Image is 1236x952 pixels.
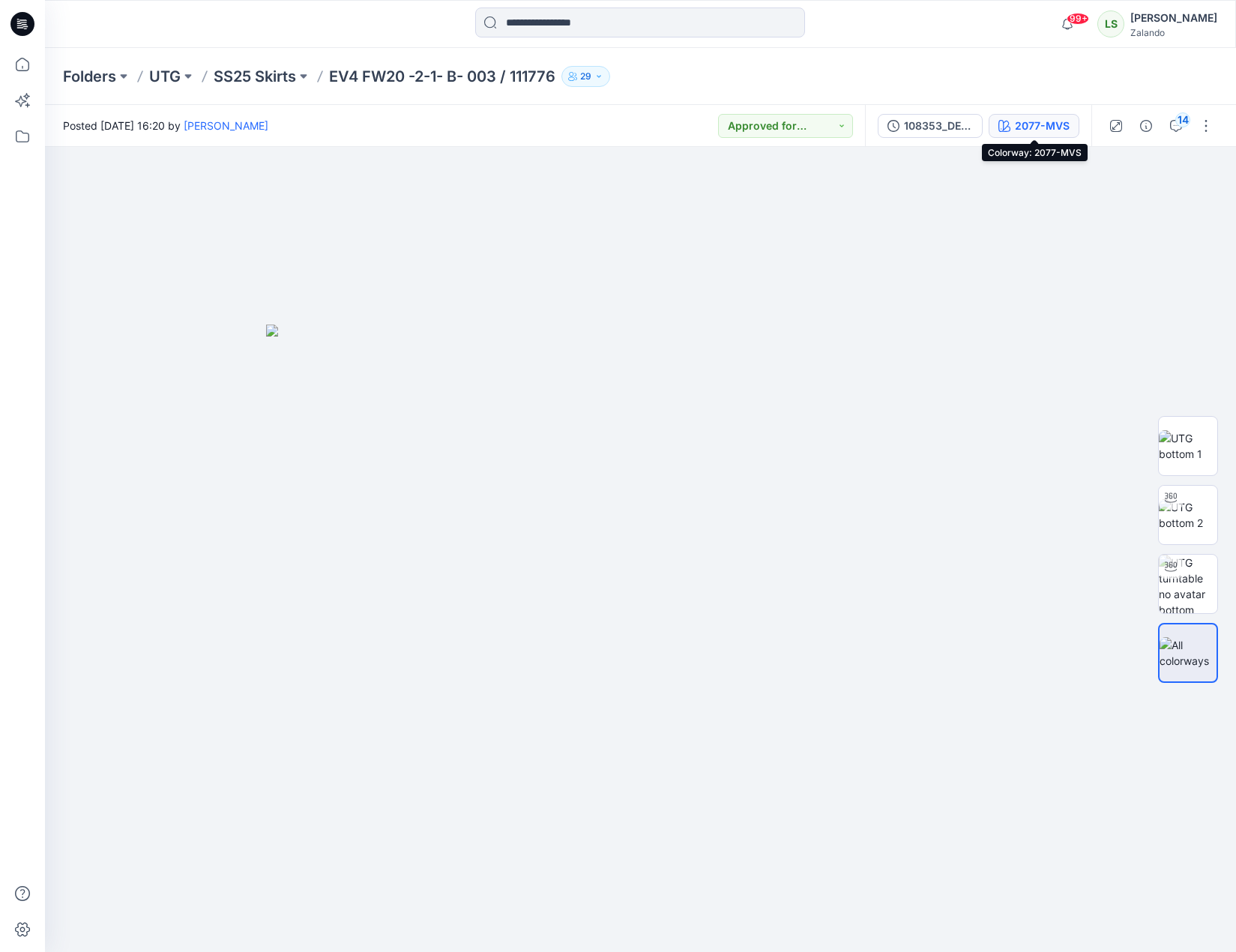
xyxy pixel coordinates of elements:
img: UTG bottom 2 [1159,499,1217,531]
a: Folders [63,66,116,87]
a: SS25 Skirts [214,66,296,87]
a: UTG [149,66,181,87]
a: [PERSON_NAME] [184,119,268,132]
div: 2077-MVS [1015,118,1070,134]
div: LS [1097,10,1124,37]
button: 14 [1164,114,1188,138]
div: [PERSON_NAME] [1130,9,1217,27]
span: Posted [DATE] 16:20 by [63,118,268,133]
p: 29 [580,68,591,85]
img: UTG bottom 1 [1159,430,1217,462]
img: UTG turntable no avatar bottom [1159,555,1217,613]
button: Details [1134,114,1158,138]
div: 108353_DEV_MD [904,118,973,134]
button: 108353_DEV_MD [878,114,983,138]
img: All colorways [1160,637,1217,669]
span: 99+ [1067,13,1089,25]
div: Zalando [1130,27,1217,38]
p: EV4 FW20 -2-1- B- 003 / 111776 [329,66,555,87]
div: 14 [1175,112,1190,127]
button: 29 [561,66,610,87]
img: eyJhbGciOiJIUzI1NiIsImtpZCI6IjAiLCJzbHQiOiJzZXMiLCJ0eXAiOiJKV1QifQ.eyJkYXRhIjp7InR5cGUiOiJzdG9yYW... [266,325,1016,952]
button: 2077-MVS [989,114,1079,138]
